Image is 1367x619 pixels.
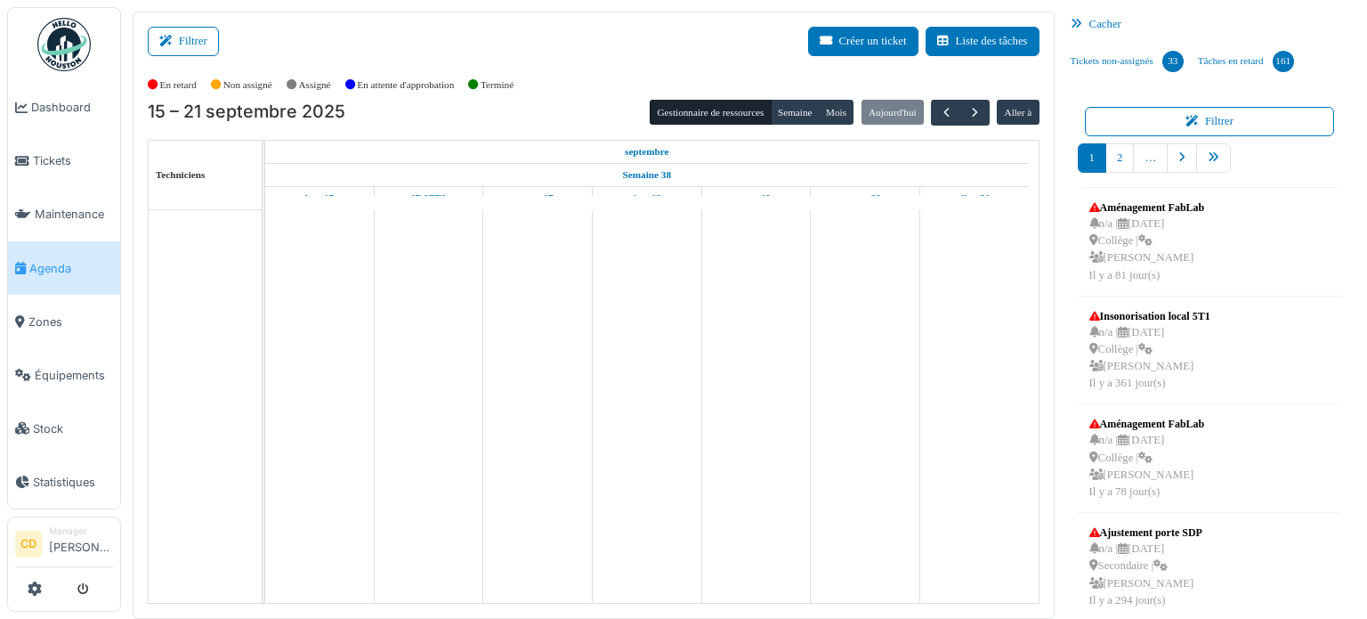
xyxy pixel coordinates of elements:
[37,18,91,71] img: Badge_color-CXgf-gQk.svg
[1162,51,1184,72] div: 33
[845,187,886,209] a: 20 septembre 2025
[29,260,113,277] span: Agenda
[1191,37,1301,86] a: Tâches en retard
[49,525,113,563] li: [PERSON_NAME]
[28,314,113,330] span: Zones
[481,77,514,93] label: Terminé
[8,188,120,241] a: Maintenance
[1089,216,1205,284] div: n/a | [DATE] Collège | [PERSON_NAME] Il y a 81 jour(s)
[931,100,960,126] button: Précédent
[861,100,924,125] button: Aujourd'hui
[1085,411,1209,505] a: Aménagement FabLab n/a |[DATE] Collège | [PERSON_NAME]Il y a 78 jour(s)
[737,187,776,209] a: 19 septembre 2025
[156,169,206,180] span: Techniciens
[1085,520,1207,614] a: Ajustement porte SDP n/a |[DATE] Secondaire | [PERSON_NAME]Il y a 294 jour(s)
[160,77,197,93] label: En retard
[8,402,120,455] a: Stock
[1064,12,1356,37] div: Cacher
[301,187,338,209] a: 15 septembre 2025
[8,455,120,509] a: Statistiques
[960,100,990,126] button: Suivant
[1078,143,1342,187] nav: pager
[8,81,120,134] a: Dashboard
[819,100,854,125] button: Mois
[518,187,558,209] a: 17 septembre 2025
[8,134,120,188] a: Tickets
[148,102,345,123] h2: 15 – 21 septembre 2025
[628,187,666,209] a: 18 septembre 2025
[1089,525,1202,541] div: Ajustement porte SDP
[357,77,454,93] label: En attente d'approbation
[49,525,113,538] div: Manager
[223,77,272,93] label: Non assigné
[1273,51,1294,72] div: 161
[1105,143,1134,173] a: 2
[1085,304,1215,397] a: Insonorisation local 5T1 n/a |[DATE] Collège | [PERSON_NAME]Il y a 361 jour(s)
[31,99,113,116] span: Dashboard
[8,295,120,348] a: Zones
[771,100,820,125] button: Semaine
[650,100,771,125] button: Gestionnaire de ressources
[35,367,113,384] span: Équipements
[926,27,1039,56] button: Liste des tâches
[8,241,120,295] a: Agenda
[808,27,918,56] button: Créer un ticket
[8,348,120,402] a: Équipements
[1089,308,1210,324] div: Insonorisation local 5T1
[15,531,42,558] li: CD
[620,141,674,163] a: 15 septembre 2025
[33,420,113,437] span: Stock
[1064,37,1191,86] a: Tickets non-assignés
[1089,416,1205,432] div: Aménagement FabLab
[1089,541,1202,609] div: n/a | [DATE] Secondaire | [PERSON_NAME] Il y a 294 jour(s)
[299,77,331,93] label: Assigné
[1089,432,1205,501] div: n/a | [DATE] Collège | [PERSON_NAME] Il y a 78 jour(s)
[1089,324,1210,393] div: n/a | [DATE] Collège | [PERSON_NAME] Il y a 361 jour(s)
[997,100,1039,125] button: Aller à
[954,187,994,209] a: 21 septembre 2025
[1078,143,1106,173] a: 1
[1133,143,1168,173] a: …
[619,164,675,186] a: Semaine 38
[33,152,113,169] span: Tickets
[33,474,113,491] span: Statistiques
[1085,107,1335,136] button: Filtrer
[15,525,113,567] a: CD Manager[PERSON_NAME]
[1085,195,1209,289] a: Aménagement FabLab n/a |[DATE] Collège | [PERSON_NAME]Il y a 81 jour(s)
[148,27,219,56] button: Filtrer
[1089,200,1205,216] div: Aménagement FabLab
[35,206,113,223] span: Maintenance
[408,187,450,209] a: 16 septembre 2025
